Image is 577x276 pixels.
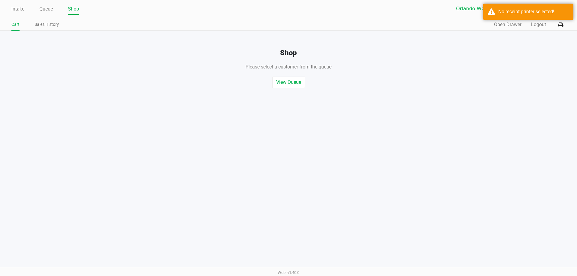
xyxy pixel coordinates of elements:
button: Logout [531,21,546,28]
span: Orlando WC [456,5,515,12]
span: Please select a customer from the queue [246,64,331,70]
a: Cart [11,21,20,28]
a: Sales History [35,21,59,28]
button: Select [518,3,527,14]
div: No receipt printer selected! [498,8,569,15]
span: Web: v1.40.0 [278,270,299,275]
button: View Queue [272,77,305,88]
button: Open Drawer [494,21,521,28]
a: Queue [39,5,53,13]
a: Intake [11,5,24,13]
a: Shop [68,5,79,13]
